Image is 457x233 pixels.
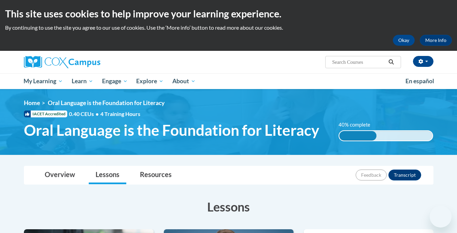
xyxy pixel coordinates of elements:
span: Oral Language is the Foundation for Literacy [48,99,165,106]
span: Engage [102,77,128,85]
img: Cox Campus [24,56,100,68]
a: Resources [133,166,178,184]
div: Main menu [14,73,444,89]
span: My Learning [24,77,63,85]
p: By continuing to use the site you agree to our use of cookies. Use the ‘More info’ button to read... [5,24,452,31]
a: Cox Campus [24,56,154,68]
a: Engage [98,73,132,89]
a: Home [24,99,40,106]
span: En español [405,77,434,85]
input: Search Courses [331,58,386,66]
button: Transcript [388,170,421,180]
a: Explore [132,73,168,89]
span: Explore [136,77,163,85]
iframe: Button to launch messaging window [430,206,452,228]
h3: Lessons [24,198,433,215]
a: Overview [38,166,82,184]
button: Search [386,58,396,66]
button: Okay [393,35,415,46]
a: More Info [420,35,452,46]
button: Account Settings [413,56,433,67]
a: En español [401,74,439,88]
span: About [172,77,196,85]
span: IACET Accredited [24,111,67,117]
a: Learn [67,73,98,89]
a: Lessons [89,166,126,184]
span: Learn [72,77,93,85]
button: Feedback [356,170,387,180]
a: About [168,73,200,89]
a: My Learning [19,73,68,89]
span: 4 Training Hours [100,111,140,117]
label: 40% complete [339,121,378,129]
span: Oral Language is the Foundation for Literacy [24,121,319,139]
span: • [96,111,99,117]
h2: This site uses cookies to help improve your learning experience. [5,7,452,20]
div: 40% complete [339,131,376,141]
span: 0.40 CEUs [69,110,100,118]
